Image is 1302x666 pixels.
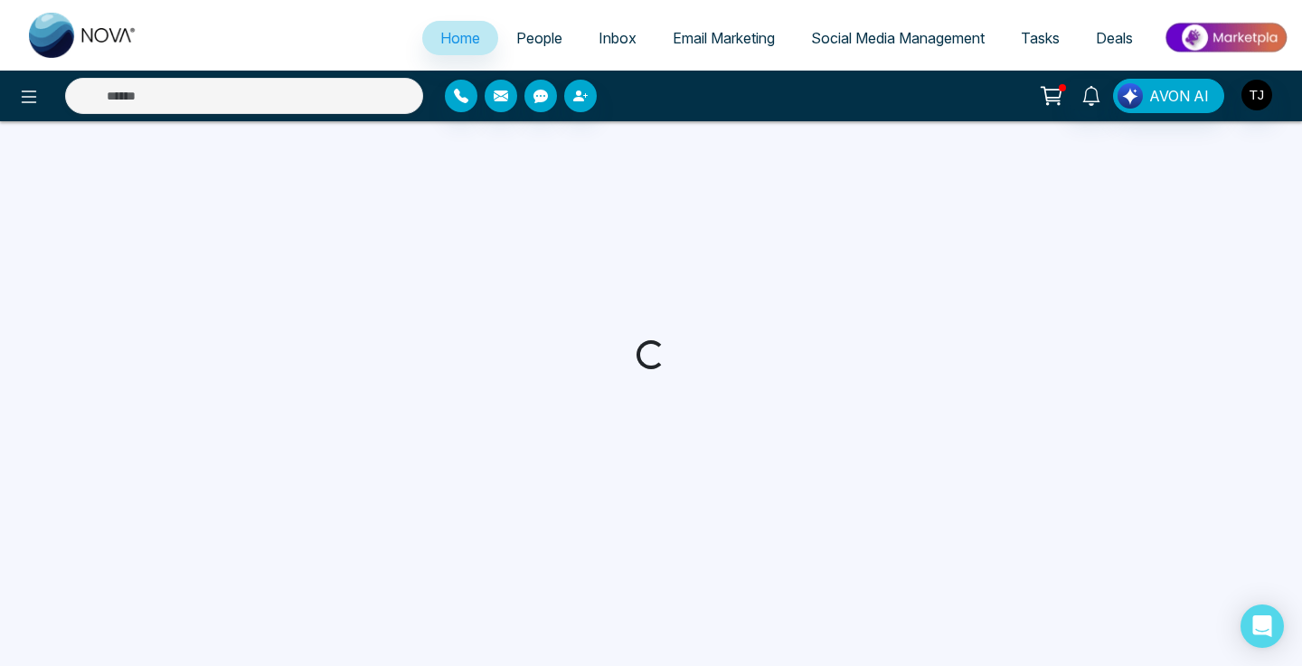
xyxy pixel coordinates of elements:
a: Tasks [1003,21,1078,55]
img: Market-place.gif [1160,17,1291,58]
span: Tasks [1021,29,1060,47]
img: User Avatar [1241,80,1272,110]
a: Inbox [580,21,655,55]
a: Social Media Management [793,21,1003,55]
img: Nova CRM Logo [29,13,137,58]
span: Email Marketing [673,29,775,47]
span: Social Media Management [811,29,985,47]
span: People [516,29,562,47]
span: AVON AI [1149,85,1209,107]
button: AVON AI [1113,79,1224,113]
img: Lead Flow [1118,83,1143,109]
a: People [498,21,580,55]
div: Open Intercom Messenger [1241,604,1284,648]
a: Home [422,21,498,55]
span: Deals [1096,29,1133,47]
span: Home [440,29,480,47]
a: Deals [1078,21,1151,55]
span: Inbox [599,29,637,47]
a: Email Marketing [655,21,793,55]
